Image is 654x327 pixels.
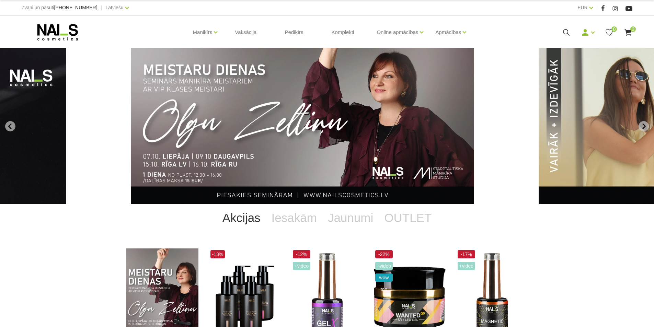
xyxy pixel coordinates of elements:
[193,19,213,46] a: Manikīrs
[279,16,309,49] a: Pedikīrs
[101,3,102,12] span: |
[639,121,649,131] button: Next slide
[266,204,322,232] a: Iesakām
[5,121,15,131] button: Go to last slide
[458,262,475,270] span: +Video
[106,3,124,12] a: Latviešu
[435,19,461,46] a: Apmācības
[577,3,588,12] a: EUR
[229,16,262,49] a: Vaksācija
[293,250,311,258] span: -12%
[596,3,598,12] span: |
[379,204,437,232] a: OUTLET
[458,250,475,258] span: -17%
[605,28,613,37] a: 0
[326,16,360,49] a: Komplekti
[611,26,617,32] span: 0
[322,204,379,232] a: Jaunumi
[375,273,393,282] span: wow
[630,26,636,32] span: 3
[375,285,393,293] span: top
[293,262,311,270] span: +Video
[210,250,225,258] span: -13%
[22,3,97,12] div: Zvani un pasūti
[54,5,97,10] a: [PHONE_NUMBER]
[375,262,393,270] span: +Video
[217,204,266,232] a: Akcijas
[131,48,523,204] li: 1 of 13
[624,28,632,37] a: 3
[377,19,418,46] a: Online apmācības
[375,250,393,258] span: -22%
